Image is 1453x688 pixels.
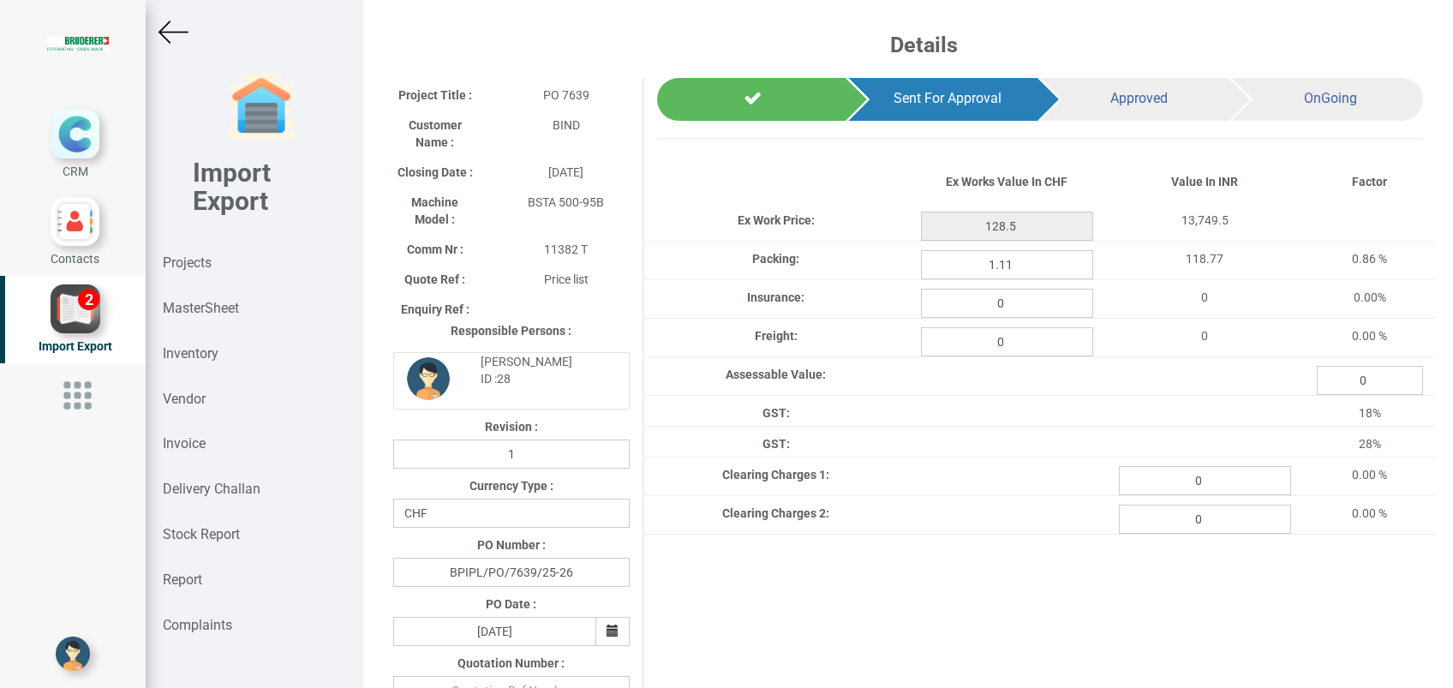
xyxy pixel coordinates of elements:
[497,372,511,386] strong: 28
[404,271,465,288] label: Quote Ref :
[163,481,260,497] strong: Delivery Challan
[946,173,1067,190] label: Ex Works Value In CHF
[1110,90,1168,106] span: Approved
[1304,90,1357,106] span: OnGoing
[544,242,588,256] span: 11382 T
[407,357,450,400] img: DP
[469,477,553,494] label: Currency Type :
[1359,437,1381,451] span: 28%
[1186,252,1223,266] span: 118.77
[548,165,583,179] span: [DATE]
[51,252,99,266] span: Contacts
[752,250,799,267] label: Packing:
[1181,213,1229,227] span: 13,749.5
[1354,290,1386,304] span: 0.00%
[755,327,798,344] label: Freight:
[1352,506,1387,520] span: 0.00 %
[398,87,472,104] label: Project Title :
[553,118,580,132] span: BIND
[163,526,240,542] strong: Stock Report
[451,322,571,339] label: Responsible Persons :
[468,353,616,387] div: [PERSON_NAME] ID :
[747,289,804,306] label: Insurance:
[738,212,815,229] label: Ex Work Price:
[39,339,112,353] span: Import Export
[163,391,206,407] strong: Vendor
[543,88,589,102] span: PO 7639
[393,117,476,151] label: Customer Name :
[762,404,790,422] label: GST:
[393,558,630,587] input: PO Number
[1359,406,1381,420] span: 18%
[78,289,99,310] div: 2
[1352,173,1387,190] label: Factor
[457,655,565,672] label: Quotation Number :
[528,195,604,209] span: BSTA 500-95B
[762,435,790,452] label: GST:
[398,164,473,181] label: Closing Date :
[544,272,589,286] span: Price list
[227,73,296,141] img: garage-closed.png
[485,418,538,435] label: Revision :
[722,466,829,483] label: Clearing Charges 1:
[1352,329,1387,343] span: 0.00 %
[393,440,630,469] input: Revision
[163,254,212,271] strong: Projects
[63,165,88,178] span: CRM
[1171,173,1238,190] label: Value In INR
[894,90,1002,106] span: Sent For Approval
[1201,290,1208,304] span: 0
[163,617,232,633] strong: Complaints
[1352,252,1387,266] span: 0.86 %
[722,505,829,522] label: Clearing Charges 2:
[1352,468,1387,482] span: 0.00 %
[401,301,469,318] label: Enquiry Ref :
[726,366,826,383] label: Assessable Value:
[393,194,476,228] label: Machine Model :
[163,571,202,588] strong: Report
[193,158,271,216] b: Import Export
[163,435,206,452] strong: Invoice
[1201,329,1208,343] span: 0
[163,300,239,316] strong: MasterSheet
[407,241,463,258] label: Comm Nr :
[890,33,958,57] b: Details
[163,345,218,362] strong: Inventory
[477,536,546,553] label: PO Number :
[486,595,536,613] label: PO Date :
